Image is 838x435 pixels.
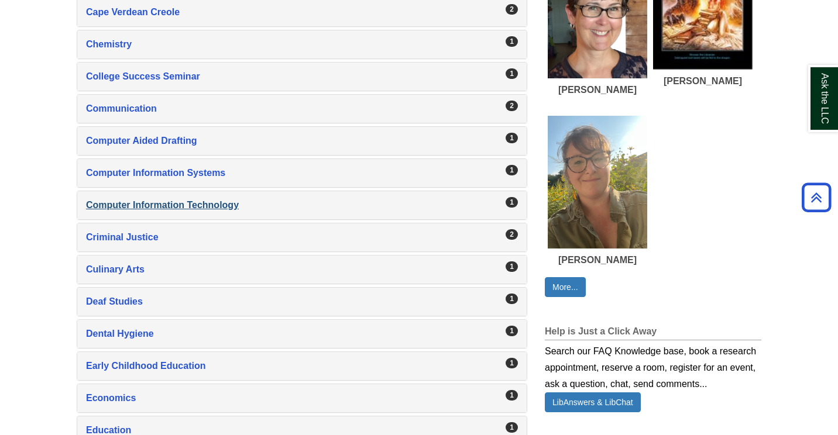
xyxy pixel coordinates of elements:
[506,422,518,433] div: 1
[506,165,518,175] div: 1
[506,68,518,79] div: 1
[86,261,518,278] a: Culinary Arts
[653,75,753,87] div: [PERSON_NAME]
[548,84,647,95] div: [PERSON_NAME]
[86,101,518,117] a: Communication
[506,294,518,304] div: 1
[506,197,518,208] div: 1
[545,340,761,392] div: Search our FAQ Knowledge base, book a research appointment, reserve a room, register for an event...
[506,390,518,401] div: 1
[506,358,518,368] div: 1
[86,165,518,181] a: Computer Information Systems
[86,294,518,310] a: Deaf Studies
[86,197,518,213] a: Computer Information Technology
[548,116,647,265] a: Emily Brown's picture[PERSON_NAME]
[86,358,518,374] a: Early Childhood Education
[86,36,518,53] a: Chemistry
[545,392,641,412] a: LibAnswers & LibChat
[506,36,518,47] div: 1
[86,229,518,246] a: Criminal Justice
[545,277,586,297] a: More...
[545,326,761,340] h2: Help is Just a Click Away
[506,326,518,336] div: 1
[506,133,518,143] div: 1
[86,68,518,85] a: College Success Seminar
[506,4,518,15] div: 2
[86,133,518,149] a: Computer Aided Drafting
[548,254,647,265] div: [PERSON_NAME]
[798,189,835,205] a: Back to Top
[506,261,518,272] div: 1
[506,229,518,240] div: 2
[86,4,518,20] a: Cape Verdean Creole
[86,390,518,406] a: Economics
[506,101,518,111] div: 2
[548,116,647,248] img: Emily Brown's picture
[86,326,518,342] a: Dental Hygiene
